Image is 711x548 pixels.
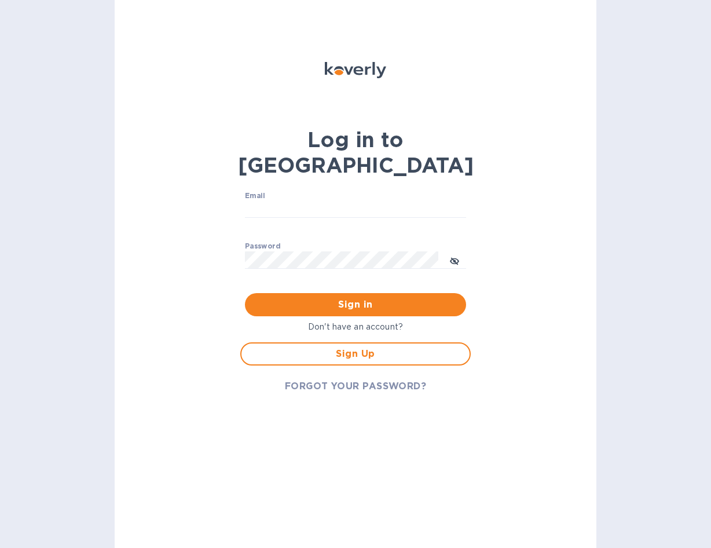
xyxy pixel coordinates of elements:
[245,243,280,250] label: Password
[325,62,386,78] img: Koverly
[285,379,427,393] span: FORGOT YOUR PASSWORD?
[240,342,471,366] button: Sign Up
[254,298,457,312] span: Sign in
[240,321,471,333] p: Don't have an account?
[245,293,466,316] button: Sign in
[443,249,466,272] button: toggle password visibility
[245,192,265,199] label: Email
[251,347,460,361] span: Sign Up
[238,127,474,178] b: Log in to [GEOGRAPHIC_DATA]
[276,375,436,398] button: FORGOT YOUR PASSWORD?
